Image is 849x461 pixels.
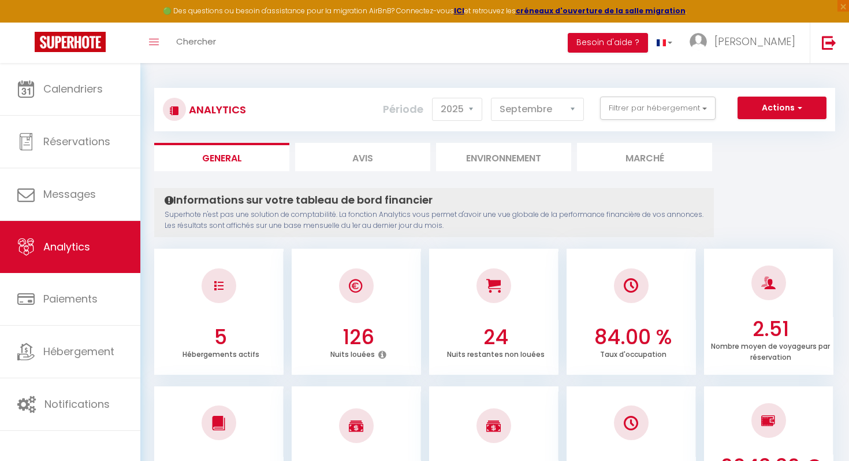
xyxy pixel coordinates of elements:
p: Nuits restantes non louées [447,347,545,359]
p: Hébergements actifs [183,347,259,359]
span: Messages [43,187,96,201]
span: Paiements [43,292,98,306]
a: créneaux d'ouverture de la salle migration [516,6,686,16]
span: Réservations [43,134,110,149]
li: Marché [577,143,712,171]
span: Chercher [176,35,216,47]
h3: 5 [161,325,281,349]
p: Nuits louées [330,347,375,359]
span: Hébergement [43,344,114,359]
label: Période [383,97,423,122]
li: Environnement [436,143,571,171]
li: General [154,143,289,171]
h3: 126 [298,325,418,349]
h3: Analytics [186,97,246,123]
a: Chercher [167,23,225,63]
h3: 2.51 [710,317,831,341]
p: Taux d'occupation [600,347,666,359]
img: ... [690,33,707,50]
p: Superhote n'est pas une solution de comptabilité. La fonction Analytics vous permet d'avoir une v... [165,209,703,231]
span: Analytics [43,239,90,254]
img: NO IMAGE [761,414,776,427]
img: logout [822,35,836,50]
img: NO IMAGE [624,416,638,430]
img: Super Booking [35,32,106,52]
h4: Informations sur votre tableau de bord financier [165,194,703,206]
span: Notifications [44,397,110,411]
a: ICI [454,6,464,16]
h3: 24 [435,325,556,349]
a: ... [PERSON_NAME] [681,23,810,63]
li: Avis [295,143,430,171]
img: NO IMAGE [214,281,224,290]
span: [PERSON_NAME] [714,34,795,49]
button: Besoin d'aide ? [568,33,648,53]
button: Actions [738,97,826,120]
p: Nombre moyen de voyageurs par réservation [711,339,830,362]
span: Calendriers [43,82,103,96]
h3: 84.00 % [573,325,693,349]
button: Filtrer par hébergement [600,97,716,120]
